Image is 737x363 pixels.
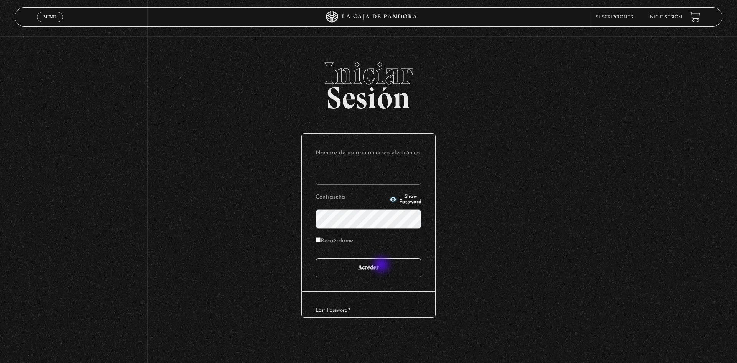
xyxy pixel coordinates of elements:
[316,237,321,242] input: Recuérdame
[316,235,353,247] label: Recuérdame
[596,15,633,20] a: Suscripciones
[389,194,421,205] button: Show Password
[648,15,682,20] a: Inicie sesión
[316,148,421,159] label: Nombre de usuario o correo electrónico
[316,308,350,313] a: Lost Password?
[316,258,421,277] input: Acceder
[399,194,421,205] span: Show Password
[690,12,700,22] a: View your shopping cart
[316,192,387,204] label: Contraseña
[15,58,722,89] span: Iniciar
[43,15,56,19] span: Menu
[41,21,59,27] span: Cerrar
[15,58,722,107] h2: Sesión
